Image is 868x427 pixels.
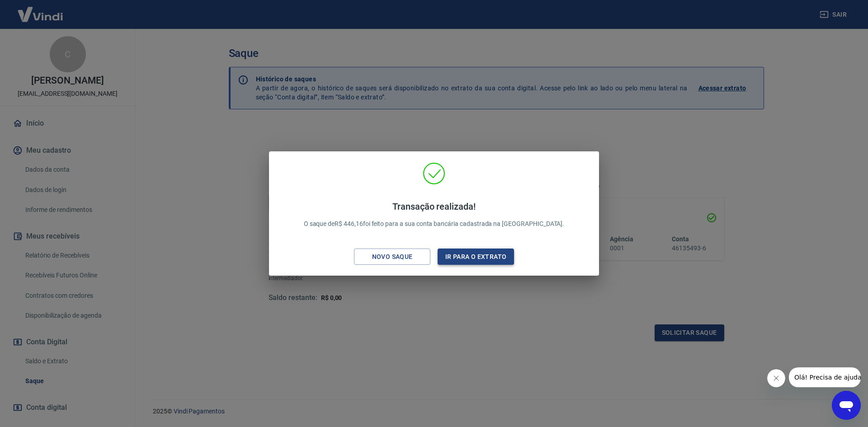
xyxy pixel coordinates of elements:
[832,391,861,420] iframe: Botão para abrir a janela de mensagens
[767,369,785,387] iframe: Fechar mensagem
[361,251,424,263] div: Novo saque
[789,367,861,387] iframe: Mensagem da empresa
[304,201,565,229] p: O saque de R$ 446,16 foi feito para a sua conta bancária cadastrada na [GEOGRAPHIC_DATA].
[354,249,430,265] button: Novo saque
[304,201,565,212] h4: Transação realizada!
[5,6,76,14] span: Olá! Precisa de ajuda?
[438,249,514,265] button: Ir para o extrato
